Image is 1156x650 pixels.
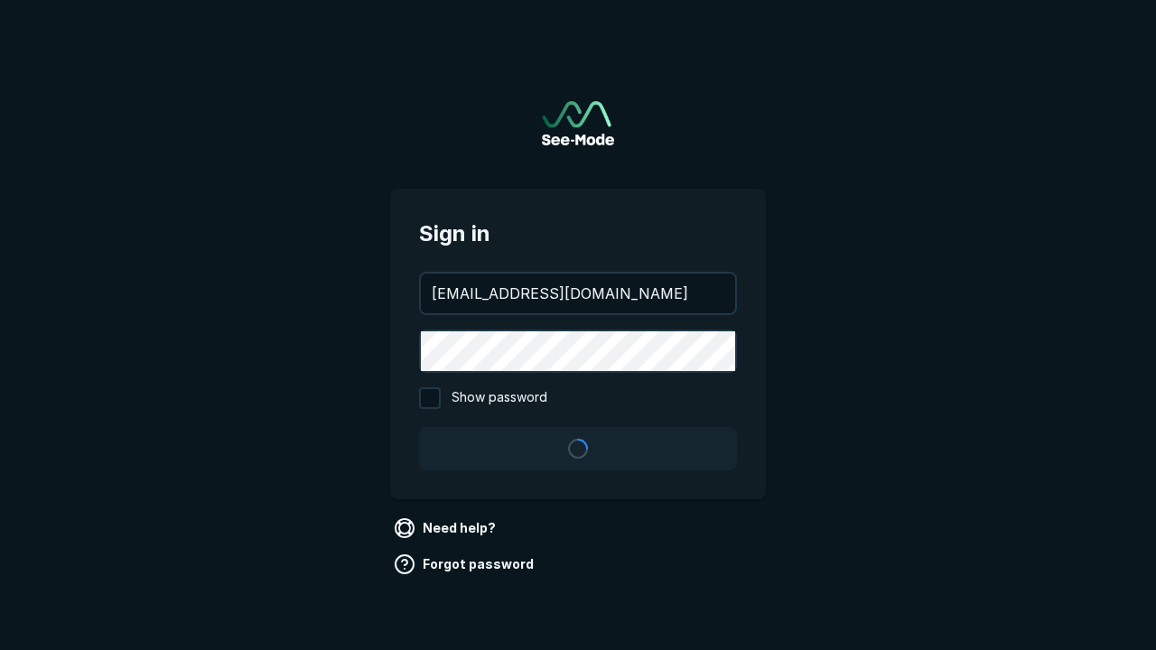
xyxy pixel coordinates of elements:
img: See-Mode Logo [542,101,614,145]
a: Go to sign in [542,101,614,145]
input: your@email.com [421,274,735,313]
span: Show password [452,387,547,409]
a: Need help? [390,514,503,543]
a: Forgot password [390,550,541,579]
span: Sign in [419,218,737,250]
